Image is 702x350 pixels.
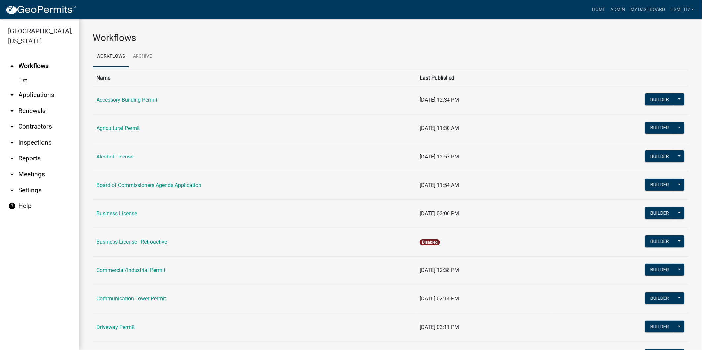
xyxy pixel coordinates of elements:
a: hsmith7 [668,3,697,16]
i: arrow_drop_down [8,107,16,115]
th: Last Published [416,70,551,86]
th: Name [93,70,416,86]
a: Workflows [93,46,129,67]
span: [DATE] 12:34 PM [420,97,459,103]
i: arrow_drop_down [8,139,16,147]
h3: Workflows [93,32,689,44]
i: arrow_drop_down [8,155,16,162]
a: Communication Tower Permit [97,296,166,302]
i: help [8,202,16,210]
button: Builder [645,150,674,162]
a: My Dashboard [628,3,668,16]
button: Builder [645,321,674,332]
a: Archive [129,46,156,67]
a: Commercial/Industrial Permit [97,267,165,273]
span: [DATE] 02:14 PM [420,296,459,302]
button: Builder [645,122,674,134]
a: Agricultural Permit [97,125,140,131]
span: [DATE] 11:54 AM [420,182,459,188]
a: Home [589,3,608,16]
span: [DATE] 12:57 PM [420,154,459,160]
i: arrow_drop_down [8,91,16,99]
span: [DATE] 03:00 PM [420,210,459,217]
i: arrow_drop_down [8,186,16,194]
span: [DATE] 12:38 PM [420,267,459,273]
button: Builder [645,207,674,219]
button: Builder [645,264,674,276]
a: Board of Commissioners Agenda Application [97,182,201,188]
a: Business License - Retroactive [97,239,167,245]
a: Business License [97,210,137,217]
i: arrow_drop_down [8,170,16,178]
a: Accessory Building Permit [97,97,157,103]
button: Builder [645,292,674,304]
button: Builder [645,235,674,247]
button: Builder [645,93,674,105]
i: arrow_drop_down [8,123,16,131]
i: arrow_drop_up [8,62,16,70]
span: [DATE] 03:11 PM [420,324,459,330]
span: [DATE] 11:30 AM [420,125,459,131]
button: Builder [645,179,674,191]
a: Driveway Permit [97,324,135,330]
a: Alcohol License [97,154,133,160]
a: Admin [608,3,628,16]
span: Disabled [420,239,440,245]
